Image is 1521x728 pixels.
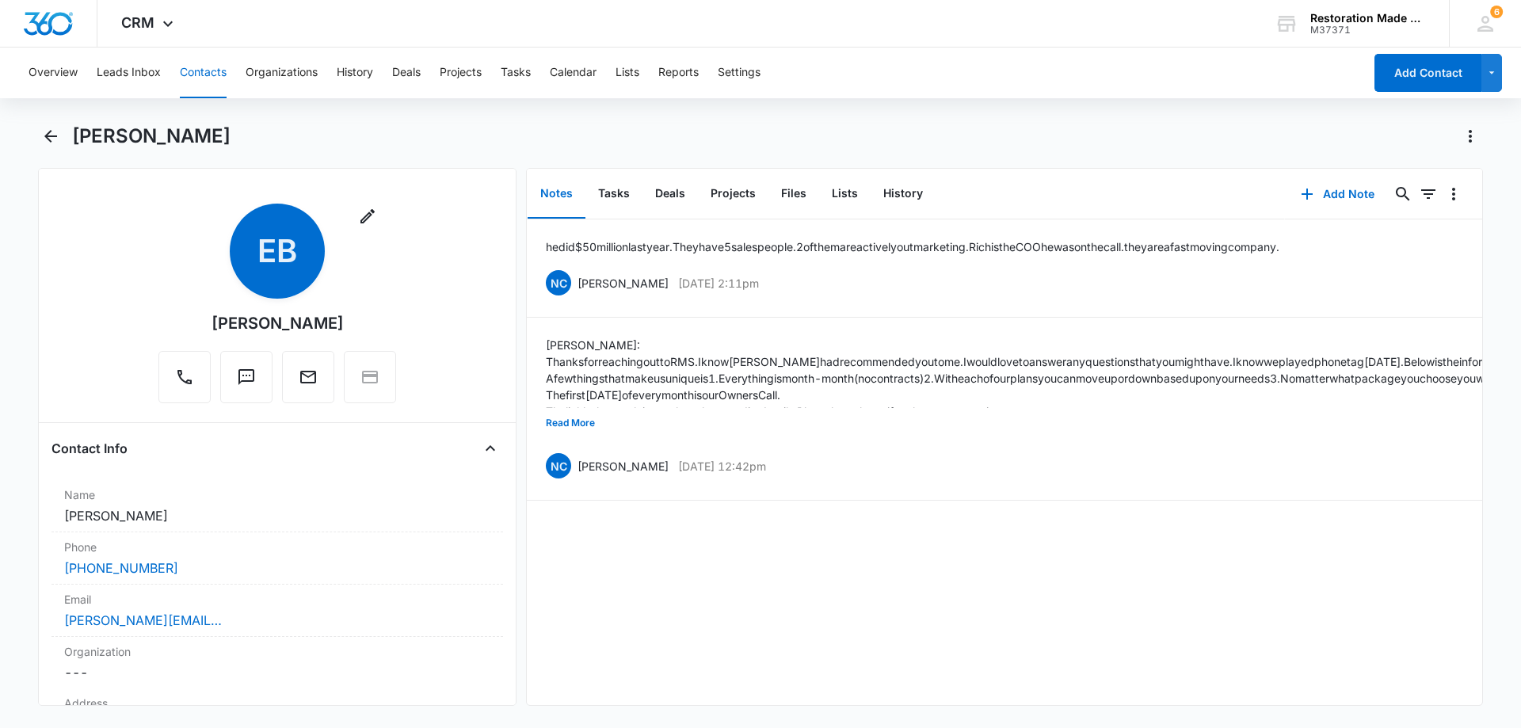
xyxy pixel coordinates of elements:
div: Name[PERSON_NAME] [51,480,503,532]
span: NC [546,270,571,295]
span: 6 [1490,6,1503,18]
button: Files [768,170,819,219]
button: Call [158,351,211,403]
div: Phone[PHONE_NUMBER] [51,532,503,585]
button: Contacts [180,48,227,98]
button: Organizations [246,48,318,98]
label: Email [64,591,490,608]
p: [DATE] 12:42pm [678,458,766,475]
dd: [PERSON_NAME] [64,506,490,525]
div: account id [1310,25,1426,36]
button: Back [38,124,63,149]
a: Call [158,375,211,389]
a: Text [220,375,273,389]
label: Organization [64,643,490,660]
div: Email[PERSON_NAME][EMAIL_ADDRESS][DOMAIN_NAME] [51,585,503,637]
button: Filters [1416,181,1441,207]
button: Deals [392,48,421,98]
button: Text [220,351,273,403]
button: Lists [819,170,871,219]
p: [PERSON_NAME] [578,458,669,475]
p: [DATE] 2:11pm [678,275,759,292]
span: EB [230,204,325,299]
button: Read More [546,408,595,438]
button: Lists [616,48,639,98]
button: History [871,170,936,219]
span: NC [546,453,571,478]
div: notifications count [1490,6,1503,18]
p: he did $50 million last year. They have 5 sales people. 2 of them are actively out marketing. Ric... [546,238,1279,255]
button: Search... [1390,181,1416,207]
button: Leads Inbox [97,48,161,98]
label: Phone [64,539,490,555]
label: Name [64,486,490,503]
button: Deals [642,170,698,219]
button: Tasks [501,48,531,98]
button: Notes [528,170,585,219]
button: Settings [718,48,760,98]
div: Organization--- [51,637,503,688]
h4: Contact Info [51,439,128,458]
dd: --- [64,663,490,682]
div: account name [1310,12,1426,25]
button: Add Contact [1374,54,1481,92]
button: Reports [658,48,699,98]
button: Add Note [1285,175,1390,213]
a: Email [282,375,334,389]
button: History [337,48,373,98]
a: [PHONE_NUMBER] [64,558,178,577]
button: Actions [1458,124,1483,149]
span: CRM [121,14,154,31]
button: Close [478,436,503,461]
a: [PERSON_NAME][EMAIL_ADDRESS][DOMAIN_NAME] [64,611,223,630]
label: Address [64,695,490,711]
button: Overview [29,48,78,98]
div: [PERSON_NAME] [212,311,344,335]
button: Calendar [550,48,597,98]
button: Tasks [585,170,642,219]
p: [PERSON_NAME] [578,275,669,292]
h1: [PERSON_NAME] [72,124,231,148]
button: Projects [440,48,482,98]
button: Projects [698,170,768,219]
button: Overflow Menu [1441,181,1466,207]
button: Email [282,351,334,403]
